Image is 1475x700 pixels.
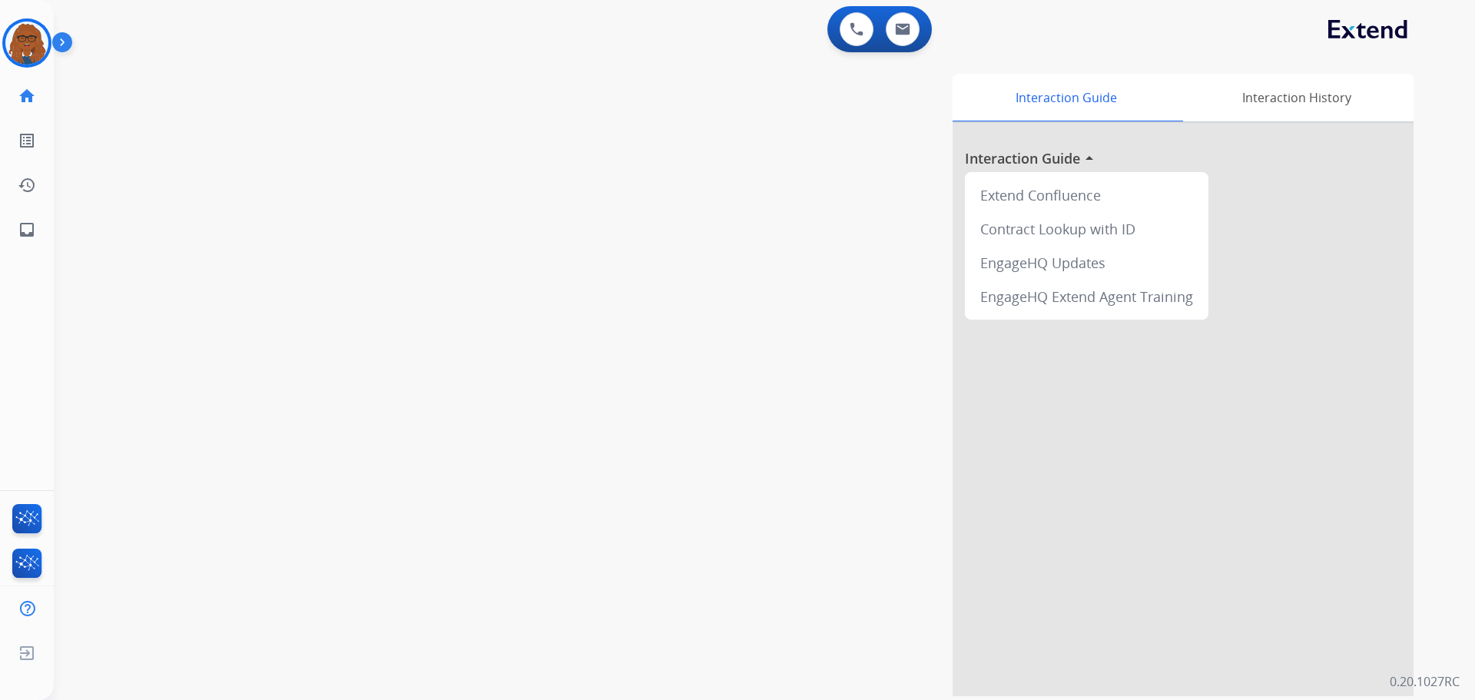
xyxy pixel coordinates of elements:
img: avatar [5,22,48,65]
mat-icon: list_alt [18,131,36,150]
div: Interaction History [1179,74,1414,121]
p: 0.20.1027RC [1390,672,1460,691]
div: Interaction Guide [953,74,1179,121]
div: EngageHQ Extend Agent Training [971,280,1202,314]
div: EngageHQ Updates [971,246,1202,280]
div: Contract Lookup with ID [971,212,1202,246]
mat-icon: history [18,176,36,194]
mat-icon: inbox [18,221,36,239]
div: Extend Confluence [971,178,1202,212]
mat-icon: home [18,87,36,105]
